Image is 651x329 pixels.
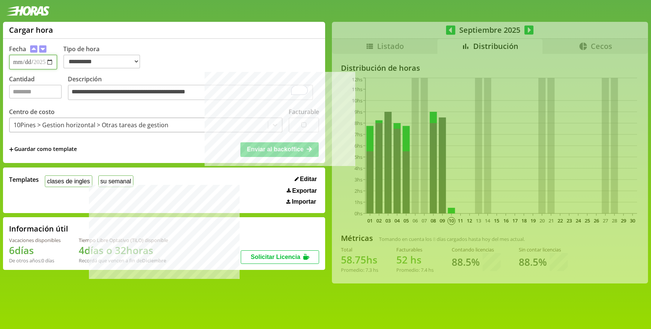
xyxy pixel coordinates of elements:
[142,257,166,264] b: Diciembre
[63,45,146,70] label: Tipo de hora
[9,85,62,99] input: Cantidad
[292,198,316,205] span: Importar
[292,187,317,194] span: Exportar
[79,257,168,264] div: Recordá que vencen a fin de
[68,85,313,101] textarea: To enrich screen reader interactions, please activate Accessibility in Grammarly extension settings
[9,25,53,35] h1: Cargar hora
[45,175,92,187] button: clases de ingles
[9,145,14,154] span: +
[251,254,300,260] span: Solicitar Licencia
[79,244,168,257] h1: 4 días o 32 horas
[247,146,304,152] span: Enviar al backoffice
[9,108,55,116] label: Centro de costo
[241,250,319,264] button: Solicitar Licencia
[9,145,77,154] span: +Guardar como template
[9,224,68,234] h2: Información útil
[9,237,61,244] div: Vacaciones disponibles
[9,257,61,264] div: De otros años: 0 días
[98,175,133,187] button: su semanal
[300,176,317,183] span: Editar
[289,108,319,116] label: Facturable
[14,121,168,129] div: 10Pines > Gestion horizontal > Otras tareas de gestion
[6,6,50,16] img: logotipo
[63,55,140,69] select: Tipo de hora
[9,175,39,184] span: Templates
[68,75,319,102] label: Descripción
[9,75,68,102] label: Cantidad
[284,187,319,195] button: Exportar
[9,244,61,257] h1: 6 días
[9,45,26,53] label: Fecha
[292,175,319,183] button: Editar
[240,142,319,157] button: Enviar al backoffice
[79,237,168,244] div: Tiempo Libre Optativo (TiLO) disponible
